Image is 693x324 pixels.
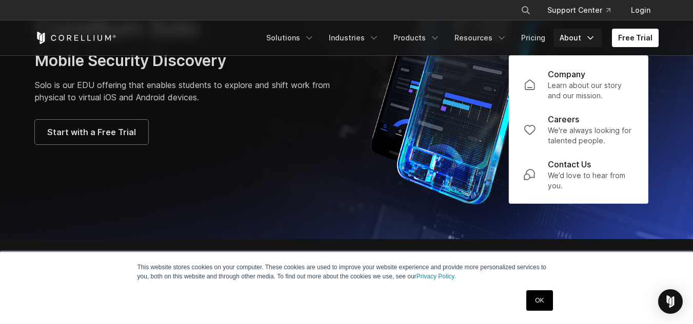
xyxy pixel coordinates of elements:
a: About [553,29,602,47]
div: Open Intercom Messenger [658,289,683,314]
p: We’d love to hear from you. [548,170,633,191]
span: Mobile Security Discovery [35,51,226,70]
a: Start with a Free Trial [35,120,148,144]
button: Search [517,1,535,19]
a: Corellium Home [35,32,116,44]
p: This website stores cookies on your computer. These cookies are used to improve your website expe... [137,263,556,281]
a: Support Center [539,1,619,19]
a: Products [387,29,446,47]
a: Login [623,1,659,19]
a: Resources [448,29,513,47]
a: Solutions [260,29,321,47]
p: We're always looking for talented people. [548,125,633,146]
p: Company [548,68,585,80]
a: Company Learn about our story and our mission. [515,62,642,107]
a: Free Trial [612,29,659,47]
a: Contact Us We’d love to hear from you. [515,152,642,197]
span: Start with a Free Trial [47,126,136,138]
p: Careers [548,113,579,125]
a: Privacy Policy. [417,273,456,280]
a: Pricing [515,29,551,47]
p: Solo is our EDU offering that enables students to explore and shift work from physical to virtual... [35,79,336,103]
div: Navigation Menu [508,1,659,19]
div: Navigation Menu [260,29,659,47]
p: Contact Us [548,158,591,170]
a: Careers We're always looking for talented people. [515,107,642,152]
a: Industries [323,29,385,47]
p: Learn about our story and our mission. [548,80,633,101]
a: OK [526,290,552,311]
